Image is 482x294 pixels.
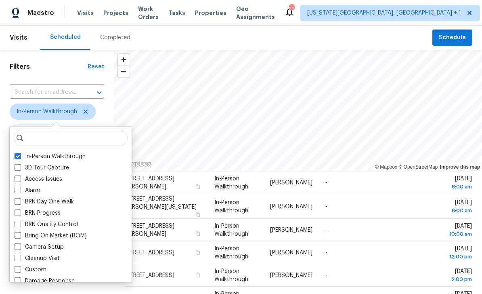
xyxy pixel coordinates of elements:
[430,223,472,238] span: [DATE]
[195,9,226,17] span: Properties
[214,246,248,260] span: In-Person Walkthrough
[194,249,201,256] button: Copy Address
[375,164,397,170] a: Mapbox
[15,266,46,274] label: Custom
[430,183,472,191] div: 8:00 am
[270,203,312,209] span: [PERSON_NAME]
[10,63,88,71] h1: Filters
[100,34,130,42] div: Completed
[15,243,64,251] label: Camera Setup
[270,227,312,233] span: [PERSON_NAME]
[124,250,174,256] span: [STREET_ADDRESS]
[103,9,128,17] span: Projects
[325,227,327,233] span: -
[124,273,174,278] span: [STREET_ADDRESS]
[15,220,78,228] label: BRN Quality Control
[214,176,248,190] span: In-Person Walkthrough
[440,164,480,170] a: Improve this map
[124,196,197,209] span: [STREET_ADDRESS][PERSON_NAME][US_STATE]
[118,54,130,66] button: Zoom in
[15,277,75,285] label: Damage Response
[124,223,174,237] span: [STREET_ADDRESS][PERSON_NAME]
[430,199,472,214] span: [DATE]
[236,5,275,21] span: Geo Assignments
[214,199,248,213] span: In-Person Walkthrough
[430,230,472,238] div: 10:00 am
[194,183,201,190] button: Copy Address
[168,10,185,16] span: Tasks
[118,66,130,77] button: Zoom out
[10,29,27,47] span: Visits
[15,198,74,206] label: BRN Day One Walk
[430,253,472,261] div: 12:00 pm
[116,159,152,169] a: Mapbox homepage
[17,108,77,116] span: In-Person Walkthrough
[214,223,248,237] span: In-Person Walkthrough
[15,175,62,183] label: Access Issues
[15,209,61,217] label: BRN Progress
[15,152,86,161] label: In-Person Walkthrough
[77,9,94,17] span: Visits
[289,5,294,13] div: 29
[325,203,327,209] span: -
[430,206,472,214] div: 8:00 am
[398,164,438,170] a: OpenStreetMap
[307,9,461,17] span: [US_STATE][GEOGRAPHIC_DATA], [GEOGRAPHIC_DATA] + 1
[325,250,327,256] span: -
[430,275,472,283] div: 2:00 pm
[214,269,248,282] span: In-Person Walkthrough
[432,30,472,46] button: Schedule
[430,269,472,283] span: [DATE]
[325,180,327,186] span: -
[15,164,69,172] label: 3D Tour Capture
[325,273,327,278] span: -
[15,186,40,195] label: Alarm
[94,87,105,98] button: Open
[194,230,201,237] button: Copy Address
[430,246,472,261] span: [DATE]
[124,176,174,190] span: [STREET_ADDRESS][PERSON_NAME]
[270,273,312,278] span: [PERSON_NAME]
[270,250,312,256] span: [PERSON_NAME]
[439,33,466,43] span: Schedule
[88,63,104,71] div: Reset
[270,180,312,186] span: [PERSON_NAME]
[10,86,82,99] input: Search for an address...
[15,254,60,262] label: Cleanup Visit
[27,9,54,17] span: Maestro
[194,271,201,279] button: Copy Address
[138,5,159,21] span: Work Orders
[15,232,87,240] label: Bring On Market (BOM)
[118,66,130,77] span: Zoom out
[430,176,472,191] span: [DATE]
[194,211,201,218] button: Copy Address
[50,33,81,41] div: Scheduled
